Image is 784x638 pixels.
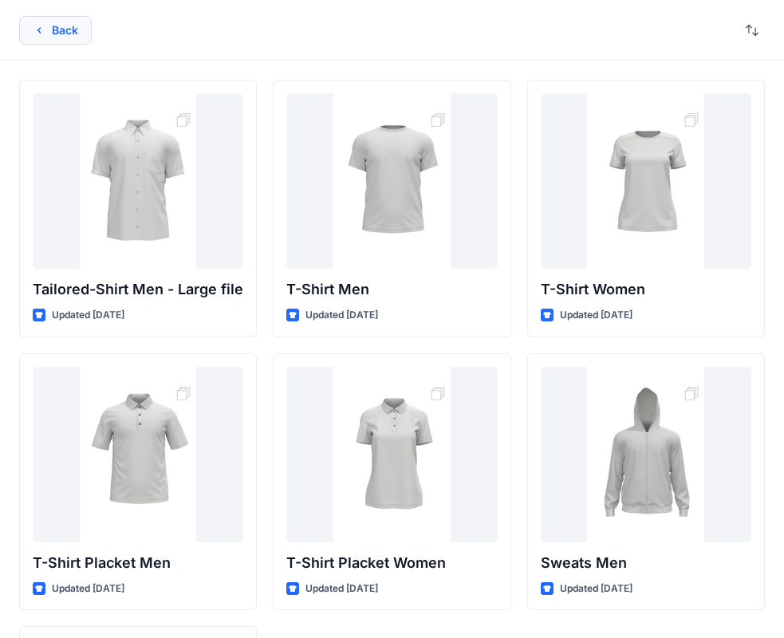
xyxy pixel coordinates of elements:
[305,307,378,324] p: Updated [DATE]
[560,307,632,324] p: Updated [DATE]
[286,93,497,269] a: T-Shirt Men
[541,93,751,269] a: T-Shirt Women
[541,278,751,301] p: T-Shirt Women
[33,367,243,542] a: T-Shirt Placket Men
[305,581,378,597] p: Updated [DATE]
[541,367,751,542] a: Sweats Men
[52,581,124,597] p: Updated [DATE]
[286,367,497,542] a: T-Shirt Placket Women
[33,552,243,574] p: T-Shirt Placket Men
[19,16,92,45] button: Back
[52,307,124,324] p: Updated [DATE]
[33,278,243,301] p: Tailored-Shirt Men - Large file
[33,93,243,269] a: Tailored-Shirt Men - Large file
[560,581,632,597] p: Updated [DATE]
[286,552,497,574] p: T-Shirt Placket Women
[541,552,751,574] p: Sweats Men
[286,278,497,301] p: T-Shirt Men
